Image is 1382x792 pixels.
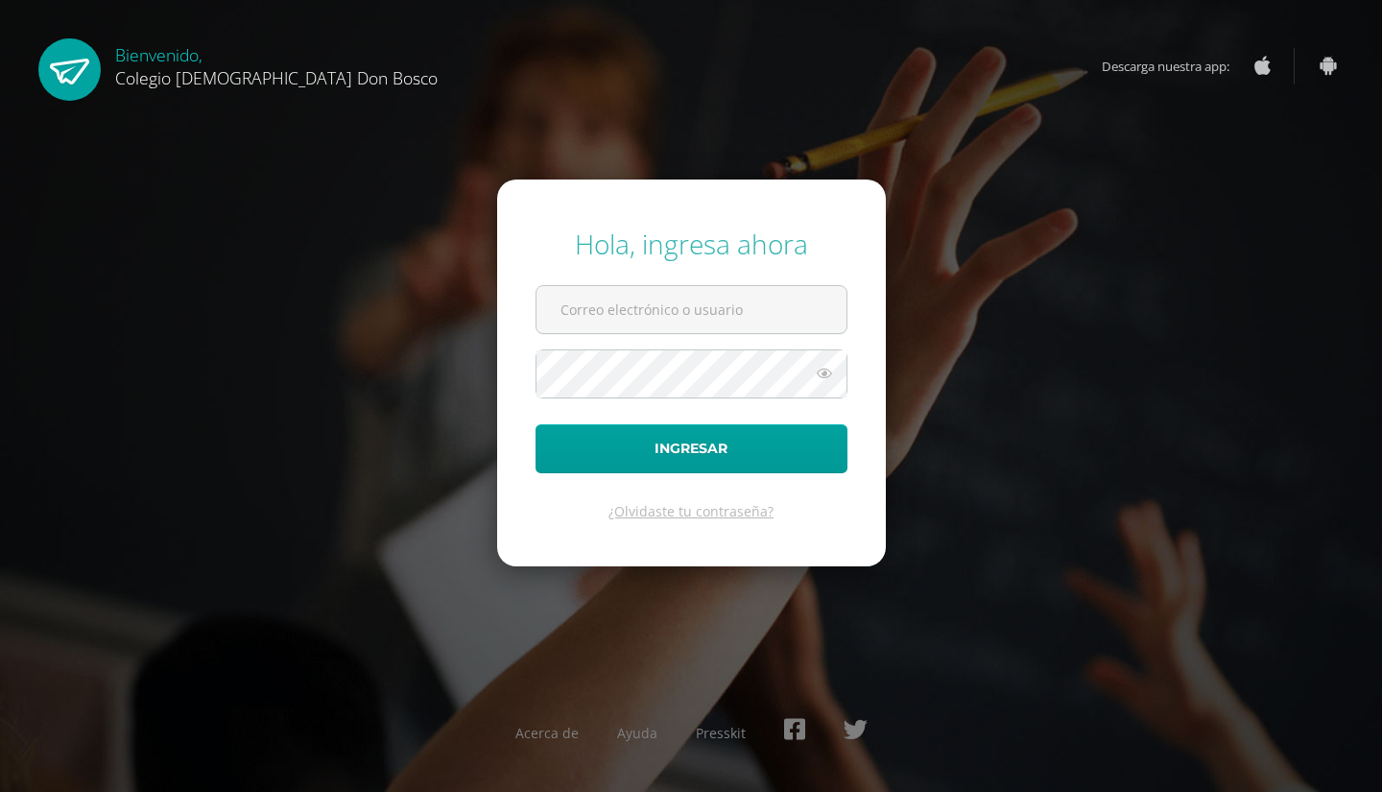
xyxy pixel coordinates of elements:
[115,38,438,89] div: Bienvenido,
[617,724,657,742] a: Ayuda
[536,226,847,262] div: Hola, ingresa ahora
[115,66,438,89] span: Colegio [DEMOGRAPHIC_DATA] Don Bosco
[608,502,774,520] a: ¿Olvidaste tu contraseña?
[536,424,847,473] button: Ingresar
[536,286,846,333] input: Correo electrónico o usuario
[1102,48,1249,84] span: Descarga nuestra app:
[696,724,746,742] a: Presskit
[515,724,579,742] a: Acerca de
